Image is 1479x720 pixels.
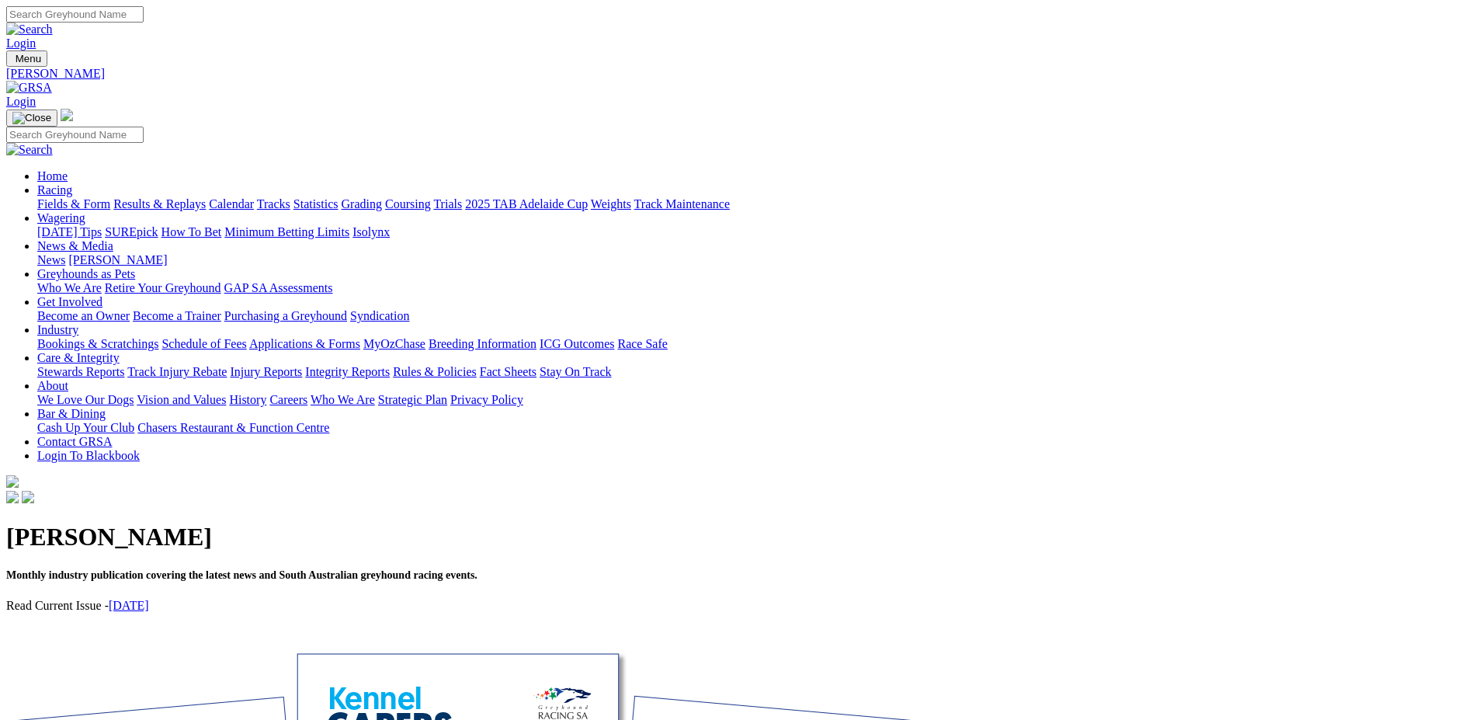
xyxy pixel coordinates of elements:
[22,491,34,503] img: twitter.svg
[385,197,431,210] a: Coursing
[6,127,144,143] input: Search
[127,365,227,378] a: Track Injury Rebate
[37,211,85,224] a: Wagering
[37,337,158,350] a: Bookings & Scratchings
[540,365,611,378] a: Stay On Track
[68,253,167,266] a: [PERSON_NAME]
[6,37,36,50] a: Login
[429,337,536,350] a: Breeding Information
[6,475,19,488] img: logo-grsa-white.png
[37,309,1473,323] div: Get Involved
[269,393,307,406] a: Careers
[6,6,144,23] input: Search
[37,435,112,448] a: Contact GRSA
[363,337,425,350] a: MyOzChase
[105,225,158,238] a: SUREpick
[433,197,462,210] a: Trials
[634,197,730,210] a: Track Maintenance
[37,253,65,266] a: News
[37,309,130,322] a: Become an Owner
[591,197,631,210] a: Weights
[37,421,134,434] a: Cash Up Your Club
[224,281,333,294] a: GAP SA Assessments
[352,225,390,238] a: Isolynx
[37,393,134,406] a: We Love Our Dogs
[6,599,1473,613] p: Read Current Issue -
[6,523,1473,551] h1: [PERSON_NAME]
[6,569,477,581] span: Monthly industry publication covering the latest news and South Australian greyhound racing events.
[37,337,1473,351] div: Industry
[37,379,68,392] a: About
[12,112,51,124] img: Close
[393,365,477,378] a: Rules & Policies
[37,407,106,420] a: Bar & Dining
[37,197,110,210] a: Fields & Form
[465,197,588,210] a: 2025 TAB Adelaide Cup
[378,393,447,406] a: Strategic Plan
[16,53,41,64] span: Menu
[6,95,36,108] a: Login
[37,365,124,378] a: Stewards Reports
[540,337,614,350] a: ICG Outcomes
[6,50,47,67] button: Toggle navigation
[37,267,135,280] a: Greyhounds as Pets
[37,365,1473,379] div: Care & Integrity
[113,197,206,210] a: Results & Replays
[109,599,149,612] a: [DATE]
[224,225,349,238] a: Minimum Betting Limits
[161,337,246,350] a: Schedule of Fees
[6,143,53,157] img: Search
[37,281,102,294] a: Who We Are
[229,393,266,406] a: History
[137,421,329,434] a: Chasers Restaurant & Function Centre
[293,197,339,210] a: Statistics
[6,81,52,95] img: GRSA
[450,393,523,406] a: Privacy Policy
[37,197,1473,211] div: Racing
[6,67,1473,81] a: [PERSON_NAME]
[37,169,68,183] a: Home
[61,109,73,121] img: logo-grsa-white.png
[209,197,254,210] a: Calendar
[37,351,120,364] a: Care & Integrity
[133,309,221,322] a: Become a Trainer
[37,421,1473,435] div: Bar & Dining
[6,110,57,127] button: Toggle navigation
[480,365,536,378] a: Fact Sheets
[37,225,102,238] a: [DATE] Tips
[37,225,1473,239] div: Wagering
[224,309,347,322] a: Purchasing a Greyhound
[311,393,375,406] a: Who We Are
[37,281,1473,295] div: Greyhounds as Pets
[230,365,302,378] a: Injury Reports
[350,309,409,322] a: Syndication
[161,225,222,238] a: How To Bet
[249,337,360,350] a: Applications & Forms
[305,365,390,378] a: Integrity Reports
[617,337,667,350] a: Race Safe
[37,183,72,197] a: Racing
[37,295,102,308] a: Get Involved
[37,449,140,462] a: Login To Blackbook
[37,239,113,252] a: News & Media
[6,23,53,37] img: Search
[37,393,1473,407] div: About
[105,281,221,294] a: Retire Your Greyhound
[342,197,382,210] a: Grading
[37,253,1473,267] div: News & Media
[137,393,226,406] a: Vision and Values
[257,197,290,210] a: Tracks
[6,491,19,503] img: facebook.svg
[37,323,78,336] a: Industry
